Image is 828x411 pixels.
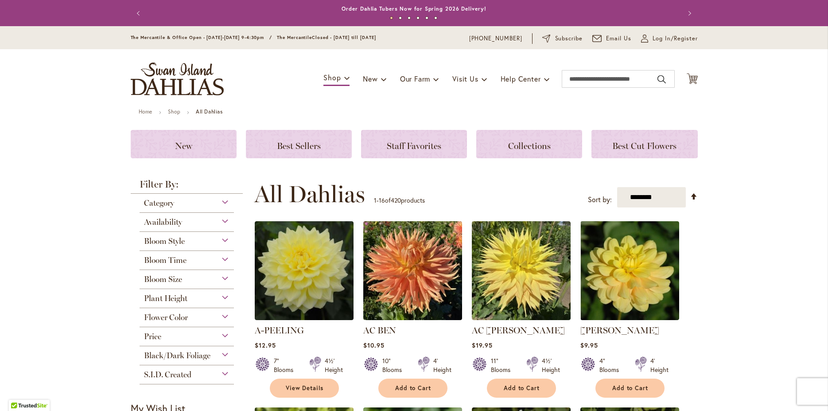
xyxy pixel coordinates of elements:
span: Category [144,198,174,208]
div: 10" Blooms [382,356,407,374]
span: Bloom Time [144,255,187,265]
span: Email Us [606,34,631,43]
span: Add to Cart [612,384,649,392]
a: A-Peeling [255,313,354,322]
span: View Details [286,384,324,392]
p: - of products [374,193,425,207]
div: 4½' Height [325,356,343,374]
span: Add to Cart [395,384,431,392]
a: Staff Favorites [361,130,467,158]
div: 4½' Height [542,356,560,374]
button: Add to Cart [378,379,447,398]
span: Collections [508,141,551,151]
a: New [131,130,237,158]
a: Email Us [592,34,631,43]
a: Home [139,108,152,115]
span: Black/Dark Foliage [144,351,210,360]
span: Subscribe [555,34,583,43]
span: 16 [379,196,385,204]
span: Bloom Style [144,236,185,246]
span: Shop [323,73,341,82]
img: AHOY MATEY [580,221,679,320]
strong: Filter By: [131,180,243,194]
span: Closed - [DATE] till [DATE] [312,35,376,40]
button: 2 of 6 [399,16,402,20]
span: New [175,141,192,151]
div: 4' Height [433,356,451,374]
img: A-Peeling [255,221,354,320]
span: $10.95 [363,341,385,349]
div: 4' Height [650,356,669,374]
a: View Details [270,379,339,398]
div: 4" Blooms [599,356,624,374]
span: New [363,74,377,83]
a: AC BEN [363,313,462,322]
span: $9.95 [580,341,598,349]
span: S.I.D. Created [144,370,191,380]
div: 11" Blooms [491,356,516,374]
span: All Dahlias [254,181,365,207]
span: Add to Cart [504,384,540,392]
a: Best Cut Flowers [591,130,697,158]
a: AC [PERSON_NAME] [472,325,565,336]
button: 6 of 6 [434,16,437,20]
a: store logo [131,63,224,95]
a: [PERSON_NAME] [580,325,659,336]
span: Best Sellers [277,141,321,151]
iframe: Launch Accessibility Center [7,380,31,404]
span: 1 [374,196,377,204]
span: Bloom Size [144,274,182,284]
img: AC BEN [363,221,462,320]
button: Next [680,4,698,22]
span: Help Center [501,74,541,83]
span: $19.95 [472,341,493,349]
a: [PHONE_NUMBER] [469,34,523,43]
button: 3 of 6 [408,16,411,20]
div: 7" Blooms [274,356,299,374]
a: Log In/Register [641,34,698,43]
span: Best Cut Flowers [612,141,676,151]
span: Availability [144,217,182,227]
span: $12.95 [255,341,276,349]
span: Visit Us [452,74,478,83]
span: Price [144,332,161,341]
span: Plant Height [144,294,187,303]
span: The Mercantile & Office Open - [DATE]-[DATE] 9-4:30pm / The Mercantile [131,35,312,40]
span: Staff Favorites [387,141,441,151]
a: Subscribe [542,34,583,43]
a: AC BEN [363,325,396,336]
a: Order Dahlia Tubers Now for Spring 2026 Delivery! [342,5,486,12]
img: AC Jeri [472,221,571,320]
span: 420 [391,196,401,204]
button: Add to Cart [595,379,665,398]
span: Our Farm [400,74,430,83]
span: Flower Color [144,313,188,322]
strong: All Dahlias [196,108,223,115]
label: Sort by: [588,192,612,208]
button: 1 of 6 [390,16,393,20]
a: AHOY MATEY [580,313,679,322]
span: Log In/Register [653,34,698,43]
a: A-PEELING [255,325,304,336]
a: Best Sellers [246,130,352,158]
a: Shop [168,108,180,115]
button: 5 of 6 [425,16,428,20]
a: AC Jeri [472,313,571,322]
button: 4 of 6 [416,16,420,20]
button: Add to Cart [487,379,556,398]
a: Collections [476,130,582,158]
button: Previous [131,4,148,22]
